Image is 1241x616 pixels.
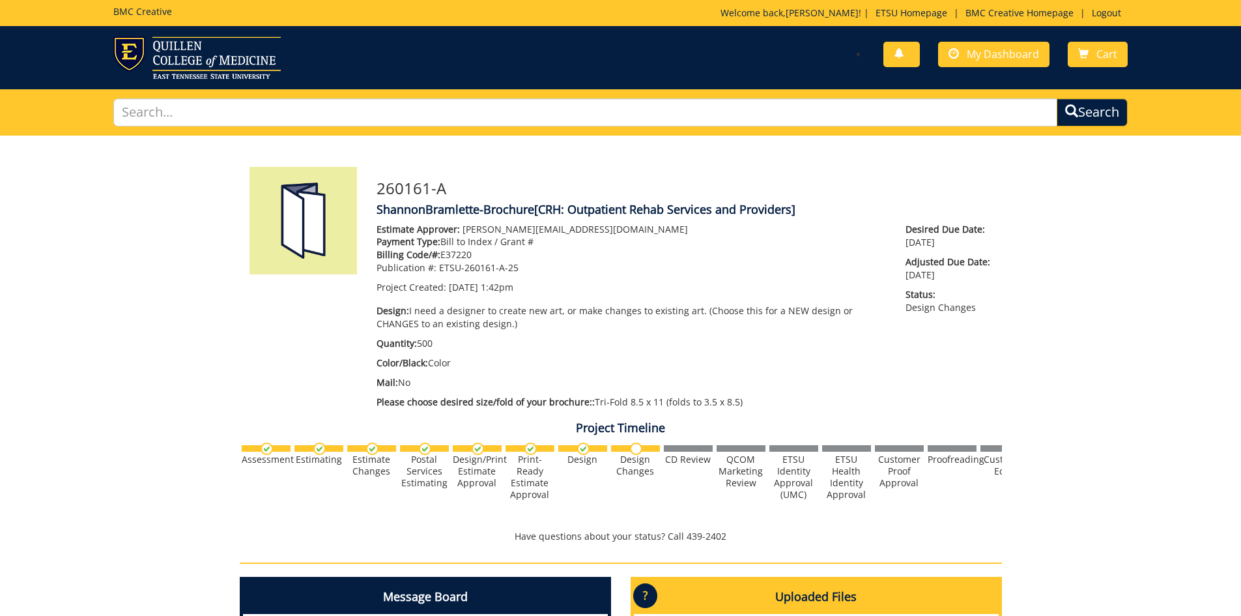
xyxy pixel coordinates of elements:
span: Mail: [377,376,398,389]
a: Logout [1085,7,1128,19]
span: My Dashboard [967,47,1039,61]
a: ETSU Homepage [869,7,954,19]
h4: Project Timeline [240,422,1002,435]
p: [DATE] [906,256,991,282]
p: I need a designer to create new art, or make changes to existing art. (Choose this for a NEW desi... [377,304,887,330]
a: [PERSON_NAME] [786,7,859,19]
p: Welcome back, ! | | | [720,7,1128,20]
span: ETSU-260161-A-25 [439,261,519,274]
a: Cart [1068,42,1128,67]
img: checkmark [524,443,537,455]
h4: ShannonBramlette-Brochure [377,203,992,216]
span: Status: [906,288,991,301]
div: ETSU Health Identity Approval [822,454,871,501]
span: [DATE] 1:42pm [449,281,513,293]
h4: Uploaded Files [634,580,999,614]
div: Customer Edits [980,454,1029,477]
div: ETSU Identity Approval (UMC) [769,454,818,501]
p: [PERSON_NAME][EMAIL_ADDRESS][DOMAIN_NAME] [377,223,887,236]
span: [CRH: Outpatient Rehab Services and Providers] [534,201,795,217]
div: Proofreading [928,454,977,465]
span: Adjusted Due Date: [906,256,991,269]
img: checkmark [366,443,378,455]
h5: BMC Creative [113,7,172,16]
img: checkmark [261,443,273,455]
p: Design Changes [906,288,991,314]
span: Cart [1096,47,1117,61]
div: Estimating [294,454,343,465]
input: Search... [113,98,1058,126]
div: Design/Print Estimate Approval [453,454,502,489]
img: checkmark [419,443,431,455]
span: Color/Black: [377,357,428,369]
h3: 260161-A [377,180,992,197]
p: No [377,376,887,389]
img: checkmark [472,443,484,455]
div: Design Changes [611,454,660,477]
span: Payment Type: [377,235,440,248]
div: CD Review [664,454,713,465]
span: Please choose desired size/fold of your brochure:: [377,396,595,408]
p: E37220 [377,248,887,261]
a: My Dashboard [938,42,1049,67]
a: BMC Creative Homepage [959,7,1080,19]
p: Color [377,357,887,370]
div: QCOM Marketing Review [717,454,765,489]
span: Publication #: [377,261,436,274]
div: Assessment [242,454,291,465]
div: Customer Proof Approval [875,454,924,489]
p: Bill to Index / Grant # [377,235,887,248]
div: Print-Ready Estimate Approval [506,454,554,501]
span: Estimate Approver: [377,223,460,235]
h4: Message Board [243,580,608,614]
span: Desired Due Date: [906,223,991,236]
p: Have questions about your status? Call 439-2402 [240,530,1002,543]
img: checkmark [313,443,326,455]
span: Billing Code/#: [377,248,440,261]
img: checkmark [577,443,590,455]
span: Design: [377,304,409,317]
span: Quantity: [377,337,417,349]
div: Design [558,454,607,465]
p: 500 [377,337,887,350]
div: Estimate Changes [347,454,396,477]
p: [DATE] [906,223,991,249]
img: Product featured image [250,167,357,274]
div: Postal Services Estimating [400,454,449,489]
p: ? [633,583,657,608]
img: no [630,443,642,455]
p: Tri-Fold 8.5 x 11 (folds to 3.5 x 8.5) [377,396,887,409]
button: Search [1057,98,1128,126]
img: ETSU logo [113,37,281,79]
span: Project Created: [377,281,446,293]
